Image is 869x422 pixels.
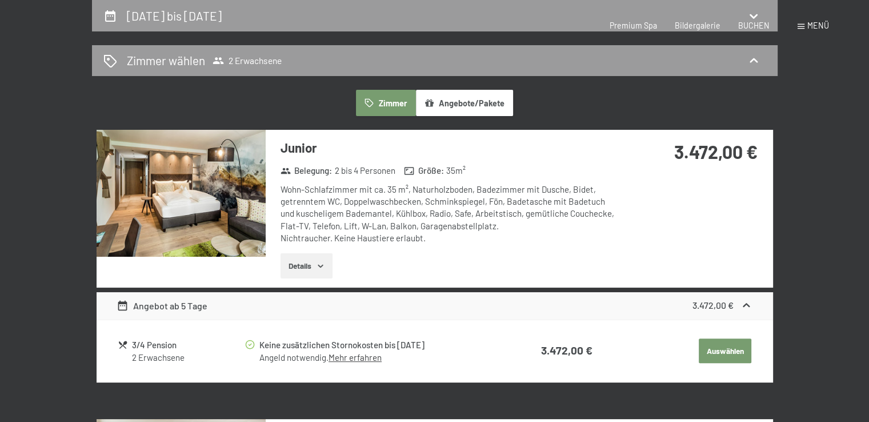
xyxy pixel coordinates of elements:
[692,300,734,310] strong: 3.472,00 €
[132,352,243,364] div: 2 Erwachsene
[699,339,751,364] button: Auswählen
[281,184,620,244] div: Wohn-Schlafzimmer mit ca. 35 m², Naturholzboden, Badezimmer mit Dusche, Bidet, getrenntem WC, Dop...
[127,9,222,23] h2: [DATE] bis [DATE]
[610,21,657,30] a: Premium Spa
[281,165,333,177] strong: Belegung :
[335,165,395,177] span: 2 bis 4 Personen
[416,90,513,116] button: Angebote/Pakete
[213,55,282,66] span: 2 Erwachsene
[674,141,758,162] strong: 3.472,00 €
[127,52,205,69] h2: Zimmer wählen
[259,352,497,364] div: Angeld notwendig.
[281,139,620,157] h3: Junior
[281,253,333,278] button: Details
[329,352,382,363] a: Mehr erfahren
[446,165,466,177] span: 35 m²
[541,344,592,357] strong: 3.472,00 €
[97,130,266,257] img: mss_renderimg.php
[404,165,444,177] strong: Größe :
[97,292,773,320] div: Angebot ab 5 Tage3.472,00 €
[132,339,243,352] div: 3/4 Pension
[259,339,497,352] div: Keine zusätzlichen Stornokosten bis [DATE]
[675,21,720,30] a: Bildergalerie
[356,90,415,116] button: Zimmer
[738,21,770,30] a: BUCHEN
[117,299,207,313] div: Angebot ab 5 Tage
[807,21,829,30] span: Menü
